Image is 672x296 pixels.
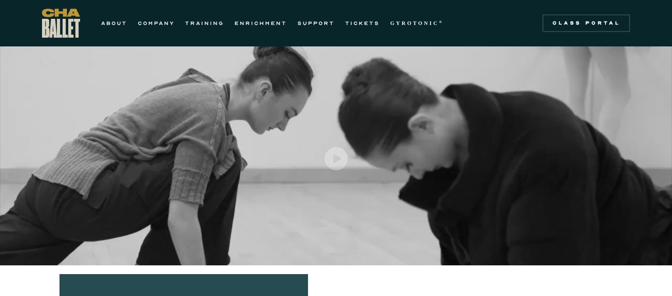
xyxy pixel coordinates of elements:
a: SUPPORT [297,18,335,28]
a: Class Portal [542,14,630,32]
a: TICKETS [345,18,380,28]
sup: ® [439,20,444,24]
strong: GYROTONIC [390,20,439,26]
a: home [42,9,80,38]
div: Class Portal [548,20,625,27]
a: COMPANY [138,18,175,28]
a: TRAINING [185,18,224,28]
a: ENRICHMENT [234,18,287,28]
a: GYROTONIC® [390,18,444,28]
a: ABOUT [101,18,127,28]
